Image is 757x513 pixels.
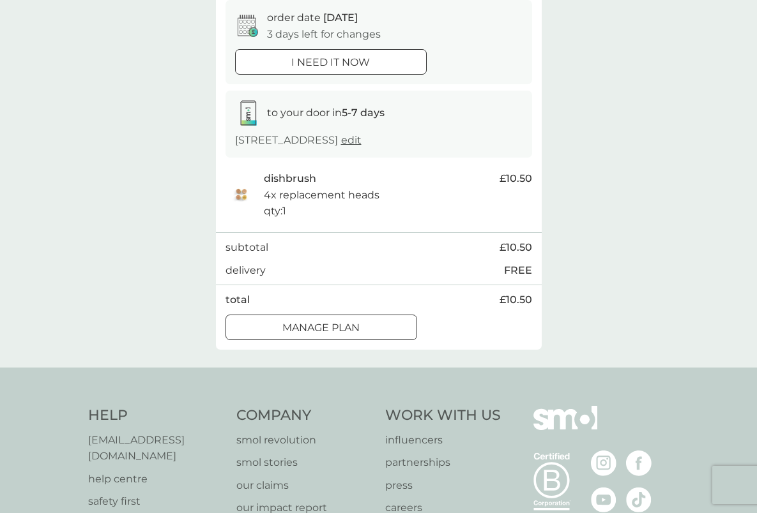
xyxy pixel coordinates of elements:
[267,26,381,43] p: 3 days left for changes
[226,262,266,279] p: delivery
[264,187,379,204] p: 4x replacement heads
[236,406,372,426] h4: Company
[385,477,501,494] a: press
[291,54,370,71] p: i need it now
[500,239,532,256] span: £10.50
[500,292,532,308] span: £10.50
[226,315,417,340] button: Manage plan
[236,432,372,449] a: smol revolution
[88,493,224,510] a: safety first
[626,450,652,476] img: visit the smol Facebook page
[533,406,597,449] img: smol
[88,432,224,465] a: [EMAIL_ADDRESS][DOMAIN_NAME]
[504,262,532,279] p: FREE
[385,432,501,449] a: influencers
[226,292,250,308] p: total
[591,450,616,476] img: visit the smol Instagram page
[235,132,362,149] p: [STREET_ADDRESS]
[591,487,616,512] img: visit the smol Youtube page
[323,11,358,24] span: [DATE]
[267,107,385,119] span: to your door in
[226,239,268,256] p: subtotal
[626,487,652,512] img: visit the smol Tiktok page
[341,134,362,146] a: edit
[267,10,358,26] p: order date
[282,320,360,336] p: Manage plan
[235,49,427,75] button: i need it now
[385,454,501,471] a: partnerships
[500,170,532,187] span: £10.50
[264,203,286,219] p: qty : 1
[236,477,372,494] a: our claims
[236,454,372,471] a: smol stories
[88,406,224,426] h4: Help
[385,406,501,426] h4: Work With Us
[88,471,224,487] a: help centre
[264,170,316,187] p: dishbrush
[342,107,385,119] strong: 5-7 days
